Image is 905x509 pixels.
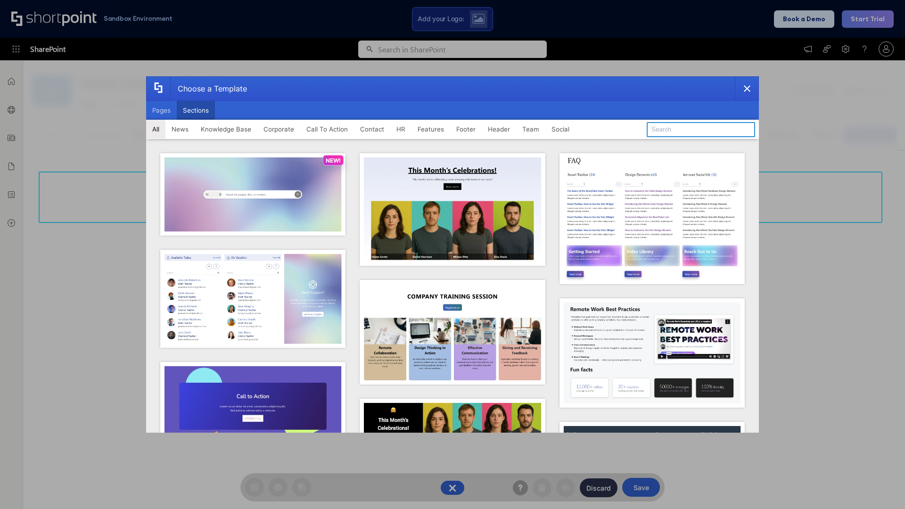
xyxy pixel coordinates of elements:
[165,120,195,139] button: News
[195,120,257,139] button: Knowledge Base
[545,120,576,139] button: Social
[450,120,482,139] button: Footer
[482,120,516,139] button: Header
[146,76,759,433] div: template selector
[390,120,411,139] button: HR
[257,120,300,139] button: Corporate
[516,120,545,139] button: Team
[858,464,905,509] iframe: Chat Widget
[146,101,177,120] button: Pages
[146,120,165,139] button: All
[326,157,341,164] p: NEW!
[177,101,215,120] button: Sections
[300,120,354,139] button: Call To Action
[411,120,450,139] button: Features
[354,120,390,139] button: Contact
[647,122,755,137] input: Search
[170,77,247,100] div: Choose a Template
